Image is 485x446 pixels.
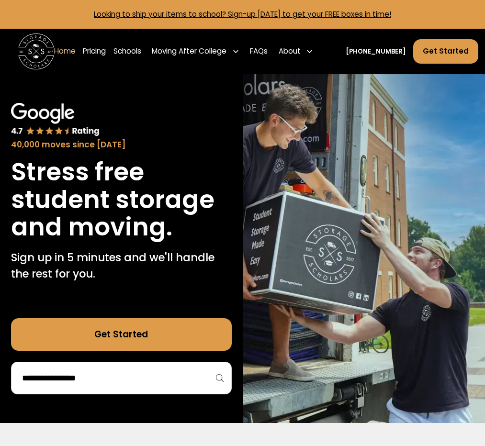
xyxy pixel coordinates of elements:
[11,249,232,282] p: Sign up in 5 minutes and we'll handle the rest for you.
[11,318,232,351] a: Get Started
[18,33,55,70] img: Storage Scholars main logo
[279,46,301,57] div: About
[275,39,317,64] div: About
[250,39,268,64] a: FAQs
[152,46,226,57] div: Moving After College
[346,47,406,56] a: [PHONE_NUMBER]
[11,103,100,137] img: Google 4.7 star rating
[83,39,106,64] a: Pricing
[148,39,243,64] div: Moving After College
[94,9,391,19] a: Looking to ship your items to school? Sign-up [DATE] to get your FREE boxes in time!
[413,39,478,64] a: Get Started
[54,39,76,64] a: Home
[113,39,141,64] a: Schools
[11,139,232,151] div: 40,000 moves since [DATE]
[11,158,232,240] h1: Stress free student storage and moving.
